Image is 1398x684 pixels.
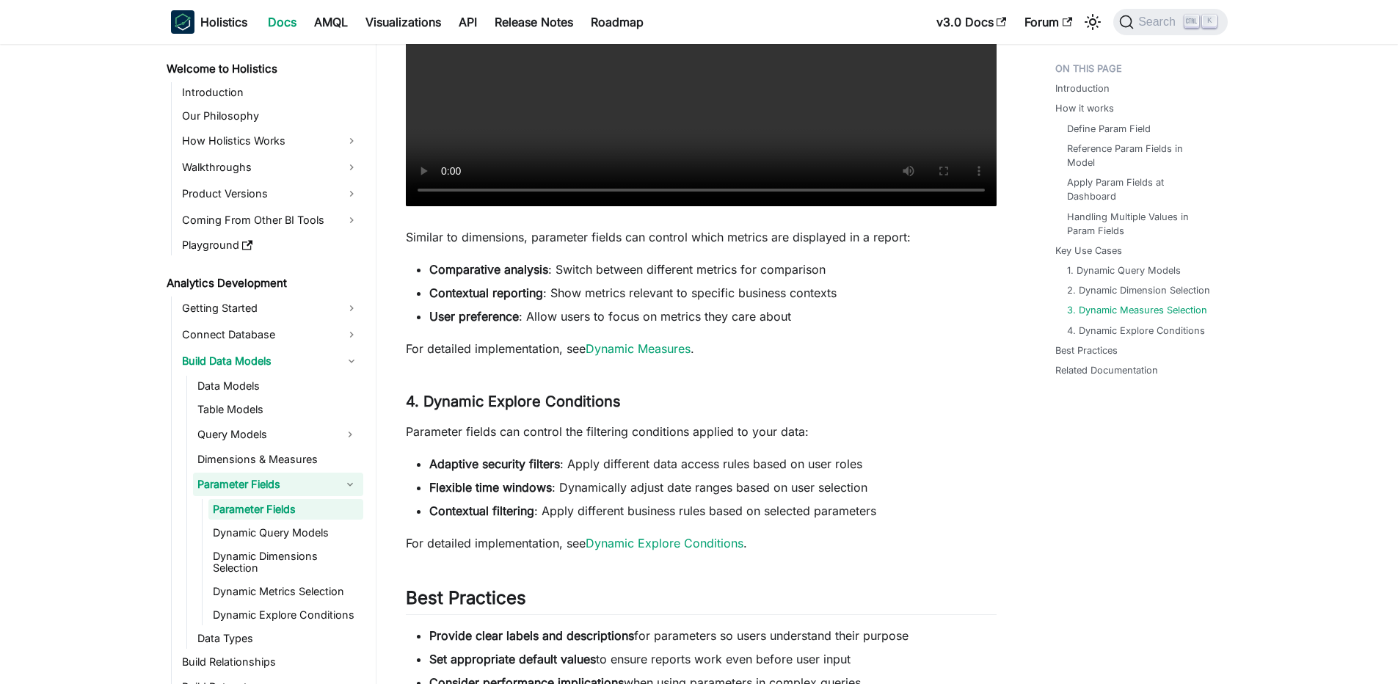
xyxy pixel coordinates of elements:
a: Our Philosophy [178,106,363,126]
a: Roadmap [582,10,652,34]
button: Expand sidebar category 'Query Models' [337,423,363,446]
a: Parameter Fields [193,473,337,496]
strong: Set appropriate default values [429,652,596,666]
img: Holistics [171,10,194,34]
a: Coming From Other BI Tools [178,208,363,232]
a: Query Models [193,423,337,446]
a: Dynamic Dimensions Selection [208,546,363,578]
a: Dimensions & Measures [193,449,363,470]
a: Visualizations [357,10,450,34]
a: 2. Dynamic Dimension Selection [1067,283,1210,297]
a: Release Notes [486,10,582,34]
a: Dynamic Query Models [208,523,363,543]
a: Forum [1016,10,1081,34]
a: 1. Dynamic Query Models [1067,263,1181,277]
kbd: K [1202,15,1217,28]
a: Parameter Fields [208,499,363,520]
a: Apply Param Fields at Dashboard [1067,175,1213,203]
strong: Provide clear labels and descriptions [429,628,634,643]
h2: Best Practices [406,587,997,615]
strong: Comparative analysis [429,262,548,277]
a: 4. Dynamic Explore Conditions [1067,324,1205,338]
p: Similar to dimensions, parameter fields can control which metrics are displayed in a report: [406,228,997,246]
nav: Docs sidebar [156,44,376,684]
a: v3.0 Docs [928,10,1016,34]
a: Dynamic Explore Conditions [586,536,743,550]
a: Walkthroughs [178,156,363,179]
a: Connect Database [178,323,363,346]
a: How Holistics Works [178,129,363,153]
a: Reference Param Fields in Model [1067,142,1213,170]
a: Dynamic Explore Conditions [208,605,363,625]
strong: Flexible time windows [429,480,552,495]
a: Introduction [178,82,363,103]
a: HolisticsHolistics [171,10,247,34]
a: Dynamic Measures [586,341,691,356]
li: : Switch between different metrics for comparison [429,261,997,278]
a: Build Relationships [178,652,363,672]
a: Handling Multiple Values in Param Fields [1067,210,1213,238]
a: Define Param Field [1067,122,1151,136]
a: Related Documentation [1055,363,1158,377]
a: Data Types [193,628,363,649]
a: Dynamic Metrics Selection [208,581,363,602]
p: Parameter fields can control the filtering conditions applied to your data: [406,423,997,440]
li: : Allow users to focus on metrics they care about [429,308,997,325]
a: 3. Dynamic Measures Selection [1067,303,1207,317]
b: Holistics [200,13,247,31]
li: : Apply different data access rules based on user roles [429,455,997,473]
a: Analytics Development [162,273,363,294]
strong: User preference [429,309,519,324]
a: Welcome to Holistics [162,59,363,79]
li: : Apply different business rules based on selected parameters [429,502,997,520]
a: How it works [1055,101,1114,115]
a: Best Practices [1055,343,1118,357]
a: Data Models [193,376,363,396]
h3: 4. Dynamic Explore Conditions [406,393,997,411]
span: Search [1134,15,1184,29]
a: Table Models [193,399,363,420]
a: API [450,10,486,34]
a: Docs [259,10,305,34]
a: Product Versions [178,182,363,205]
p: For detailed implementation, see . [406,534,997,552]
button: Collapse sidebar category 'Parameter Fields' [337,473,363,496]
a: Build Data Models [178,349,363,373]
a: Playground [178,235,363,255]
a: Key Use Cases [1055,244,1122,258]
a: AMQL [305,10,357,34]
strong: Adaptive security filters [429,456,560,471]
a: Getting Started [178,296,363,320]
strong: Contextual reporting [429,285,543,300]
li: : Dynamically adjust date ranges based on user selection [429,479,997,496]
li: : Show metrics relevant to specific business contexts [429,284,997,302]
li: for parameters so users understand their purpose [429,627,997,644]
button: Switch between dark and light mode (currently light mode) [1081,10,1104,34]
a: Introduction [1055,81,1110,95]
button: Search (Ctrl+K) [1113,9,1227,35]
strong: Contextual filtering [429,503,534,518]
li: to ensure reports work even before user input [429,650,997,668]
p: For detailed implementation, see . [406,340,997,357]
